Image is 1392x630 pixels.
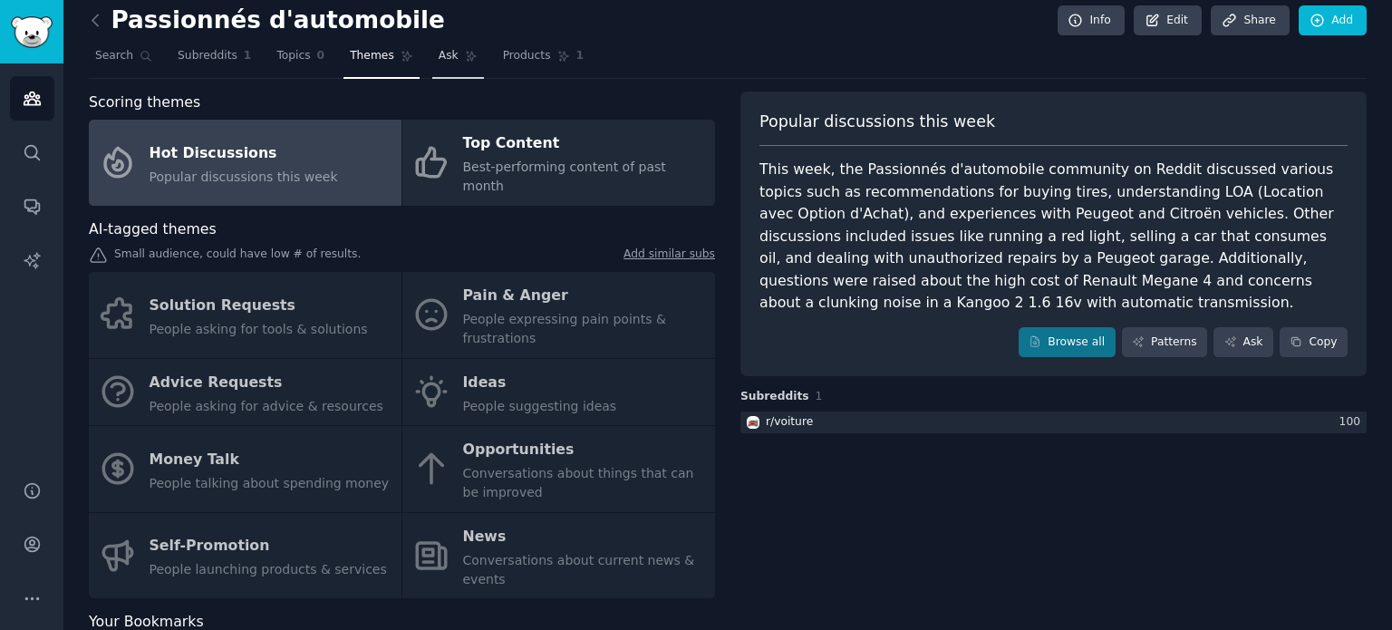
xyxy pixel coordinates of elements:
[350,48,394,64] span: Themes
[759,111,995,133] span: Popular discussions this week
[89,120,401,206] a: Hot DiscussionsPopular discussions this week
[1339,414,1367,431] div: 100
[747,416,759,429] img: voiture
[1211,5,1289,36] a: Share
[89,6,445,35] h2: Passionnés d'automobile
[402,120,715,206] a: Top ContentBest-performing content of past month
[89,218,217,241] span: AI-tagged themes
[1134,5,1202,36] a: Edit
[623,247,715,266] a: Add similar subs
[1213,327,1273,358] a: Ask
[270,42,331,79] a: Topics0
[1122,327,1207,358] a: Patterns
[816,390,823,402] span: 1
[759,159,1348,315] div: This week, the Passionnés d'automobile community on Reddit discussed various topics such as recom...
[171,42,257,79] a: Subreddits1
[343,42,420,79] a: Themes
[1019,327,1116,358] a: Browse all
[740,389,809,405] span: Subreddits
[503,48,551,64] span: Products
[740,412,1367,434] a: voiturer/voiture100
[497,42,590,79] a: Products1
[1058,5,1125,36] a: Info
[244,48,252,64] span: 1
[89,92,200,114] span: Scoring themes
[95,48,133,64] span: Search
[576,48,585,64] span: 1
[1280,327,1348,358] button: Copy
[463,160,666,193] span: Best-performing content of past month
[432,42,484,79] a: Ask
[463,130,706,159] div: Top Content
[317,48,325,64] span: 0
[276,48,310,64] span: Topics
[439,48,459,64] span: Ask
[89,247,715,266] div: Small audience, could have low # of results.
[150,139,338,168] div: Hot Discussions
[89,42,159,79] a: Search
[766,414,813,431] div: r/ voiture
[11,16,53,48] img: GummySearch logo
[1299,5,1367,36] a: Add
[150,170,338,184] span: Popular discussions this week
[178,48,237,64] span: Subreddits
